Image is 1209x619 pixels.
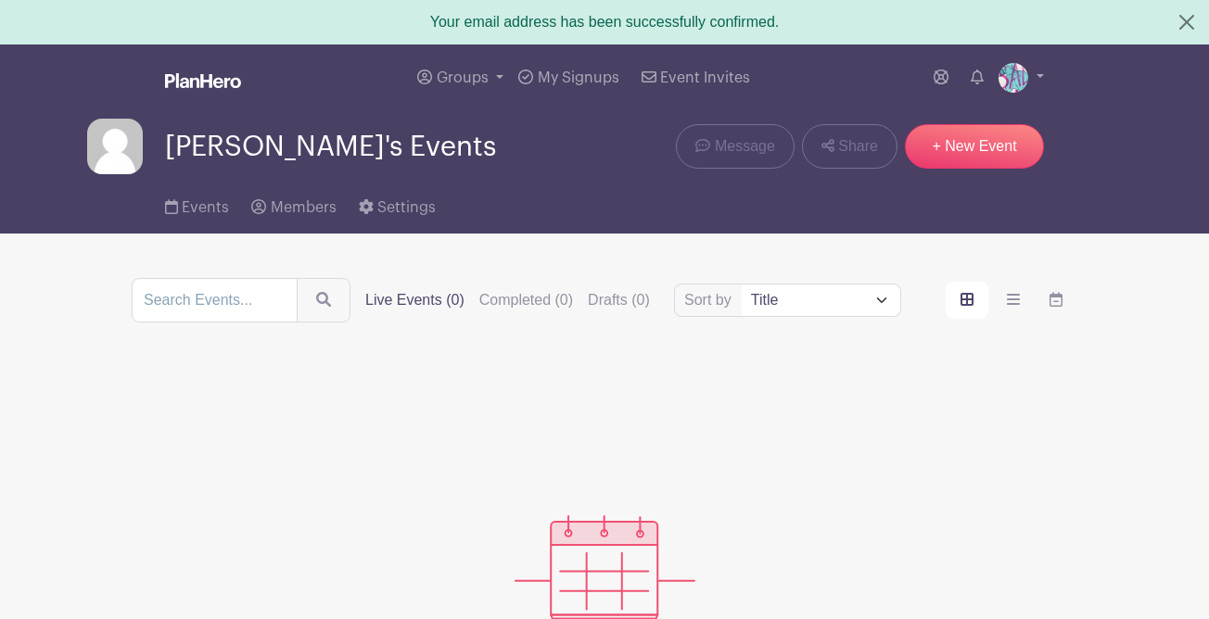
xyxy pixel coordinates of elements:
[715,135,775,158] span: Message
[437,70,489,85] span: Groups
[838,135,878,158] span: Share
[479,289,573,311] label: Completed (0)
[251,174,336,234] a: Members
[660,70,750,85] span: Event Invites
[634,44,757,111] a: Event Invites
[165,174,229,234] a: Events
[132,278,298,322] input: Search Events...
[538,70,619,85] span: My Signups
[802,124,897,169] a: Share
[182,200,229,215] span: Events
[999,63,1028,93] img: Carleton_Christa_02Detail.jpeg
[87,119,143,174] img: default-ce2991bfa6775e67f084385cd625a349d9dcbb7a52a09fb2fda1e96e2d18dcdb.png
[271,200,337,215] span: Members
[676,124,794,169] a: Message
[377,200,436,215] span: Settings
[946,282,1077,319] div: order and view
[410,44,511,111] a: Groups
[588,289,650,311] label: Drafts (0)
[365,289,465,311] label: Live Events (0)
[684,289,737,311] label: Sort by
[359,174,436,234] a: Settings
[905,124,1044,169] a: + New Event
[165,73,241,88] img: logo_white-6c42ec7e38ccf1d336a20a19083b03d10ae64f83f12c07503d8b9e83406b4c7d.svg
[511,44,626,111] a: My Signups
[365,289,665,311] div: filters
[165,132,496,162] span: [PERSON_NAME]'s Events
